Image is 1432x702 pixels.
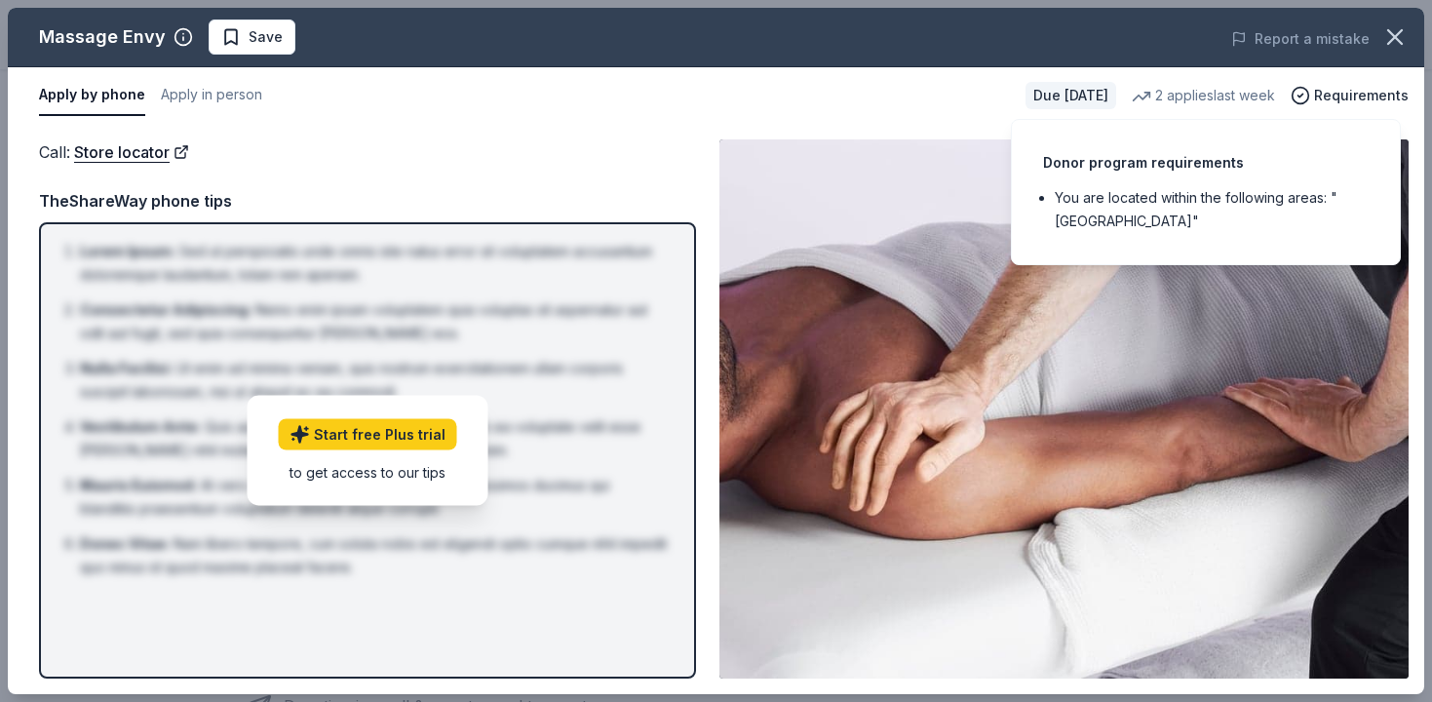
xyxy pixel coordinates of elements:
div: Due [DATE] [1026,82,1116,109]
div: TheShareWay phone tips [39,188,696,214]
div: 2 applies last week [1132,84,1275,107]
button: Apply in person [161,75,262,116]
a: Start free Plus trial [279,418,457,449]
a: Store locator [74,139,189,165]
span: Lorem Ipsum : [80,243,175,259]
div: Donor program requirements [1043,151,1369,175]
li: Quis autem vel eum iure reprehenderit qui in ea voluptate velit esse [PERSON_NAME] nihil molestia... [80,415,667,462]
button: Requirements [1291,84,1409,107]
span: Mauris Euismod : [80,477,197,493]
span: Save [249,25,283,49]
img: Image for Massage Envy [719,139,1409,679]
li: You are located within the following areas: "[GEOGRAPHIC_DATA]" [1055,186,1369,233]
button: Report a mistake [1231,27,1370,51]
li: Sed ut perspiciatis unde omnis iste natus error sit voluptatem accusantium doloremque laudantium,... [80,240,667,287]
li: At vero eos et accusamus et iusto odio dignissimos ducimus qui blanditiis praesentium voluptatum ... [80,474,667,521]
span: Consectetur Adipiscing : [80,301,252,318]
li: Ut enim ad minima veniam, quis nostrum exercitationem ullam corporis suscipit laboriosam, nisi ut... [80,357,667,404]
button: Save [209,19,295,55]
span: Nulla Facilisi : [80,360,173,376]
span: Donec Vitae : [80,535,170,552]
li: Nam libero tempore, cum soluta nobis est eligendi optio cumque nihil impedit quo minus id quod ma... [80,532,667,579]
span: Vestibulum Ante : [80,418,201,435]
button: Apply by phone [39,75,145,116]
div: Massage Envy [39,21,166,53]
li: Nemo enim ipsam voluptatem quia voluptas sit aspernatur aut odit aut fugit, sed quia consequuntur... [80,298,667,345]
div: Call : [39,139,696,165]
span: Requirements [1314,84,1409,107]
div: to get access to our tips [279,461,457,482]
